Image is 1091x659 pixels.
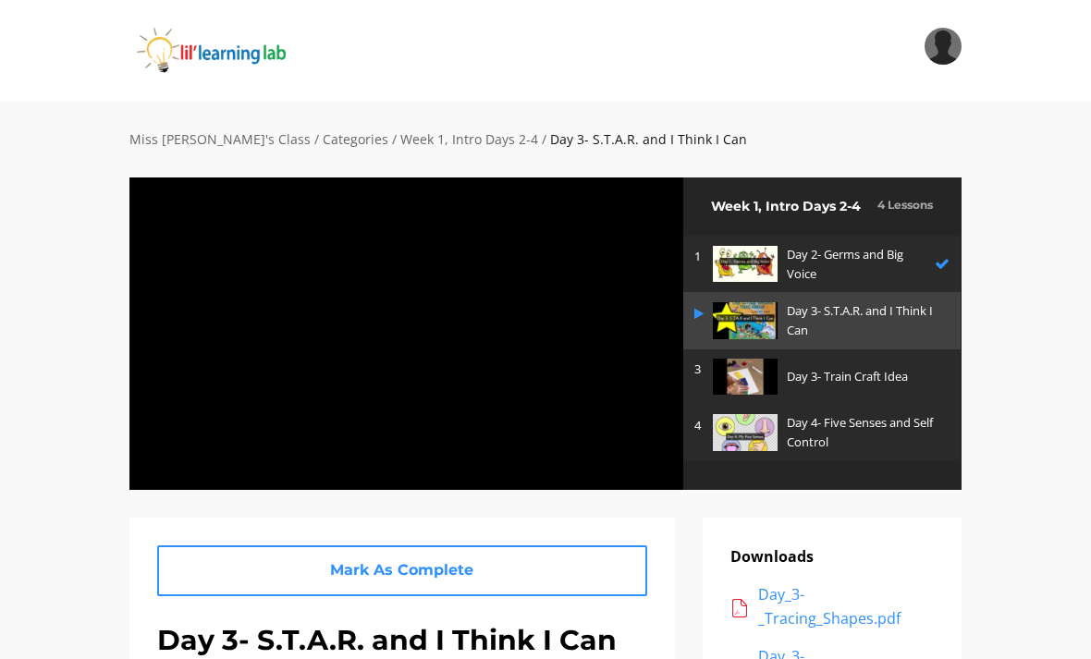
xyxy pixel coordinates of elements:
a: Day 3- S.T.A.R. and I Think I Can [683,292,961,349]
p: Day 2- Germs and Big Voice [787,245,926,284]
img: acrobat.png [730,599,749,617]
img: 1a35f87c1a725237745cd4cc52e1b2ec [925,28,962,65]
div: / [542,129,546,150]
div: / [392,129,397,150]
img: efd9875a-2185-4115-b14f-d9f15c4a0592.jpg [713,359,778,395]
a: Week 1, Intro Days 2-4 [400,130,538,148]
img: iJObvVIsTmeLBah9dr2P_logo_360x80.png [129,28,340,74]
a: Categories [323,130,388,148]
p: Downloads [730,545,934,569]
a: Miss [PERSON_NAME]'s Class [129,130,311,148]
a: 4 Day 4- Five Senses and Self Control [683,404,961,461]
p: 1 [694,247,704,266]
a: Day_3-_Tracing_Shapes.pdf [730,583,934,630]
img: TQHdSeAEQS6asfSOP148_24546158721e15859b7817749509a3de1da6fec3.jpg [713,246,778,282]
div: Day_3-_Tracing_Shapes.pdf [758,583,934,630]
p: 3 [694,360,704,379]
h2: Week 1, Intro Days 2-4 [711,196,868,216]
a: 3 Day 3- Train Craft Idea [683,349,961,404]
div: Day 3- S.T.A.R. and I Think I Can [550,129,747,150]
p: Day 4- Five Senses and Self Control [787,413,940,452]
p: Day 3- Train Craft Idea [787,367,940,386]
a: 1 Day 2- Germs and Big Voice [683,236,961,293]
img: RhNkMJYTbaKobXTdwJ0q_85cad23c2c87e2c6d2cf384115b57828aec799f7.jpg [713,302,778,338]
h3: 4 Lessons [877,196,933,214]
a: Mark As Complete [157,545,647,596]
img: zF3pdtj5TRGHU8GtIVFh_52272a404b40ffa866c776de362145047f287e52.jpg [713,414,778,450]
div: / [314,129,319,150]
p: Day 3- S.T.A.R. and I Think I Can [787,301,940,340]
p: 4 [694,416,704,435]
